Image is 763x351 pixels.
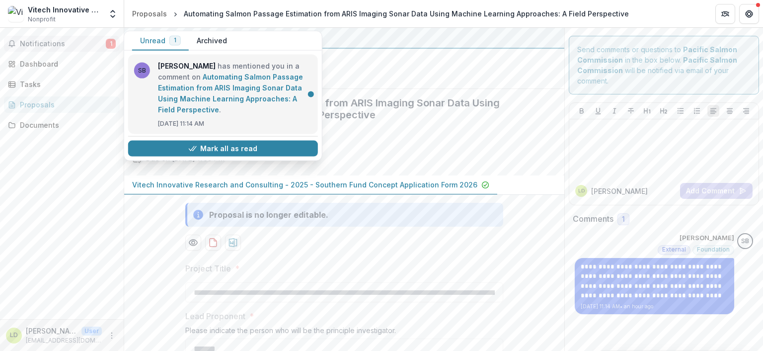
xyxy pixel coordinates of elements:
[185,310,245,322] p: Lead Proponent
[697,246,730,253] span: Foundation
[662,246,686,253] span: External
[573,214,613,224] h2: Comments
[739,4,759,24] button: Get Help
[184,8,629,19] div: Automating Salmon Passage Estimation from ARIS Imaging Sonar Data Using Machine Learning Approach...
[591,186,648,196] p: [PERSON_NAME]
[4,96,120,113] a: Proposals
[106,330,118,342] button: More
[132,8,167,19] div: Proposals
[4,56,120,72] a: Dashboard
[622,215,625,224] span: 1
[8,6,24,22] img: Vitech Innovative Research and Consulting
[128,6,633,21] nav: breadcrumb
[578,188,585,193] div: Li Ding
[106,4,120,24] button: Open entity switcher
[132,32,556,44] div: Pacific Salmon Commission
[680,233,734,243] p: [PERSON_NAME]
[26,326,77,336] p: [PERSON_NAME]
[28,15,56,24] span: Nonprofit
[4,36,120,52] button: Notifications1
[28,4,102,15] div: Vitech Innovative Research and Consulting
[4,76,120,92] a: Tasks
[10,332,18,339] div: Li Ding
[658,105,670,117] button: Heading 2
[675,105,687,117] button: Bullet List
[185,263,231,274] p: Project Title
[592,105,604,117] button: Underline
[81,327,102,336] p: User
[128,6,171,21] a: Proposals
[158,61,312,115] p: has mentioned you in a comment on .
[569,36,759,94] div: Send comments or questions to in the box below. will be notified via email of your comment.
[581,303,728,310] p: [DATE] 11:14 AM • an hour ago
[185,235,201,251] button: Preview 45faad48-4f75-4798-846c-9009511c2fff-0.pdf
[715,4,735,24] button: Partners
[26,336,102,345] p: [EMAIL_ADDRESS][DOMAIN_NAME]
[106,39,116,49] span: 1
[20,59,112,69] div: Dashboard
[641,105,653,117] button: Heading 1
[205,235,221,251] button: download-proposal
[576,105,588,117] button: Bold
[724,105,736,117] button: Align Center
[225,235,241,251] button: download-proposal
[20,99,112,110] div: Proposals
[128,141,318,157] button: Mark all as read
[741,238,749,245] div: Sascha Bendt
[680,183,753,199] button: Add Comment
[185,326,503,339] div: Please indicate the person who will be the principle investigator.
[4,117,120,133] a: Documents
[20,40,106,48] span: Notifications
[209,209,328,221] div: Proposal is no longer editable.
[158,73,303,114] a: Automating Salmon Passage Estimation from ARIS Imaging Sonar Data Using Machine Learning Approach...
[609,105,620,117] button: Italicize
[20,79,112,89] div: Tasks
[625,105,637,117] button: Strike
[691,105,703,117] button: Ordered List
[189,31,235,51] button: Archived
[174,37,176,44] span: 1
[20,120,112,130] div: Documents
[132,97,540,121] h2: Automating Salmon Passage Estimation from ARIS Imaging Sonar Data Using Machine Learning Approach...
[132,179,477,190] p: Vitech Innovative Research and Consulting - 2025 - Southern Fund Concept Application Form 2026
[740,105,752,117] button: Align Right
[132,31,189,51] button: Unread
[707,105,719,117] button: Align Left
